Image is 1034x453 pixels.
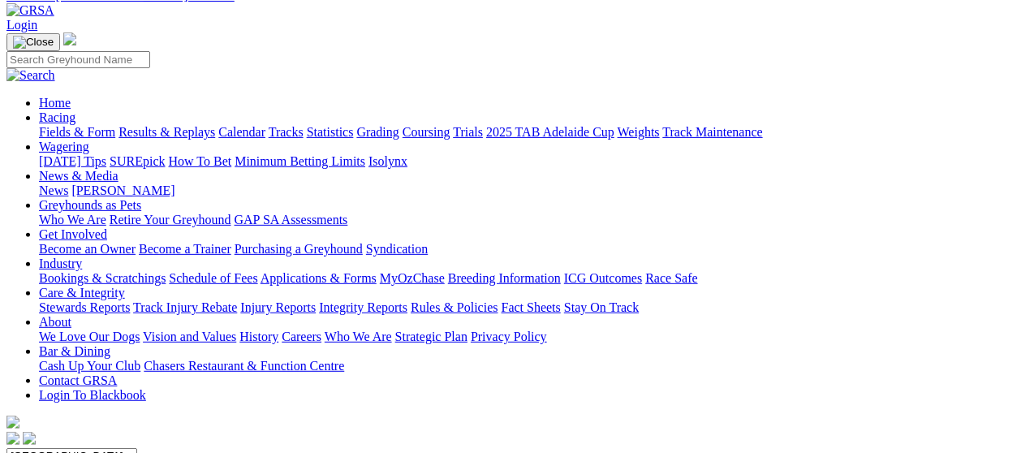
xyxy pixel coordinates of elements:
a: Trials [453,125,483,139]
a: Strategic Plan [395,330,467,343]
a: Racing [39,110,75,124]
img: facebook.svg [6,432,19,445]
a: Login [6,18,37,32]
a: Retire Your Greyhound [110,213,231,226]
img: logo-grsa-white.png [63,32,76,45]
a: Industry [39,257,82,270]
a: [DATE] Tips [39,154,106,168]
a: Login To Blackbook [39,388,146,402]
a: Integrity Reports [319,300,407,314]
a: Results & Replays [118,125,215,139]
a: Chasers Restaurant & Function Centre [144,359,344,373]
a: Grading [357,125,399,139]
a: Statistics [307,125,354,139]
a: Get Involved [39,227,107,241]
div: Racing [39,125,1028,140]
a: Careers [282,330,321,343]
img: GRSA [6,3,54,18]
a: Track Injury Rebate [133,300,237,314]
a: News [39,183,68,197]
input: Search [6,51,150,68]
a: Become an Owner [39,242,136,256]
a: Purchasing a Greyhound [235,242,363,256]
a: We Love Our Dogs [39,330,140,343]
a: Rules & Policies [411,300,498,314]
img: Close [13,36,54,49]
div: Get Involved [39,242,1028,257]
a: Fields & Form [39,125,115,139]
a: Vision and Values [143,330,236,343]
a: SUREpick [110,154,165,168]
a: Home [39,96,71,110]
img: Search [6,68,55,83]
a: Applications & Forms [261,271,377,285]
a: Schedule of Fees [169,271,257,285]
div: Wagering [39,154,1028,169]
a: Race Safe [645,271,697,285]
a: Breeding Information [448,271,561,285]
a: Wagering [39,140,89,153]
a: Tracks [269,125,304,139]
a: Calendar [218,125,265,139]
div: News & Media [39,183,1028,198]
a: Injury Reports [240,300,316,314]
a: Track Maintenance [663,125,763,139]
a: Privacy Policy [471,330,547,343]
a: Stay On Track [564,300,639,314]
div: Industry [39,271,1028,286]
a: About [39,315,71,329]
img: twitter.svg [23,432,36,445]
a: [PERSON_NAME] [71,183,174,197]
a: MyOzChase [380,271,445,285]
a: Bar & Dining [39,344,110,358]
a: Syndication [366,242,428,256]
a: Who We Are [39,213,106,226]
a: Bookings & Scratchings [39,271,166,285]
a: Cash Up Your Club [39,359,140,373]
a: Who We Are [325,330,392,343]
a: GAP SA Assessments [235,213,348,226]
a: Contact GRSA [39,373,117,387]
a: Weights [618,125,660,139]
div: Care & Integrity [39,300,1028,315]
div: Greyhounds as Pets [39,213,1028,227]
a: Isolynx [368,154,407,168]
a: Minimum Betting Limits [235,154,365,168]
a: History [239,330,278,343]
a: Greyhounds as Pets [39,198,141,212]
a: Fact Sheets [502,300,561,314]
div: Bar & Dining [39,359,1028,373]
div: About [39,330,1028,344]
a: Become a Trainer [139,242,231,256]
button: Toggle navigation [6,33,60,51]
a: ICG Outcomes [564,271,642,285]
img: logo-grsa-white.png [6,416,19,429]
a: How To Bet [169,154,232,168]
a: Stewards Reports [39,300,130,314]
a: News & Media [39,169,118,183]
a: Coursing [403,125,450,139]
a: 2025 TAB Adelaide Cup [486,125,614,139]
a: Care & Integrity [39,286,125,300]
